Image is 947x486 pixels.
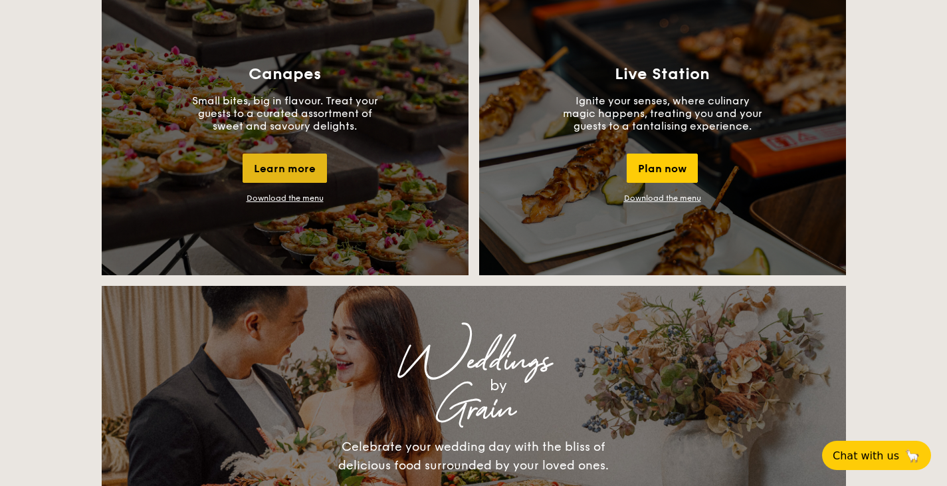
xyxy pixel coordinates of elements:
[615,65,710,84] h3: Live Station
[563,94,762,132] p: Ignite your senses, where culinary magic happens, treating you and your guests to a tantalising e...
[185,94,385,132] p: Small bites, big in flavour. Treat your guests to a curated assortment of sweet and savoury delig...
[822,441,931,470] button: Chat with us🦙
[904,448,920,463] span: 🦙
[833,449,899,462] span: Chat with us
[249,65,321,84] h3: Canapes
[219,398,729,422] div: Grain
[624,193,701,203] a: Download the menu
[324,437,623,475] div: Celebrate your wedding day with the bliss of delicious food surrounded by your loved ones.
[243,154,327,183] div: Learn more
[219,350,729,374] div: Weddings
[268,374,729,398] div: by
[627,154,698,183] div: Plan now
[247,193,324,203] a: Download the menu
